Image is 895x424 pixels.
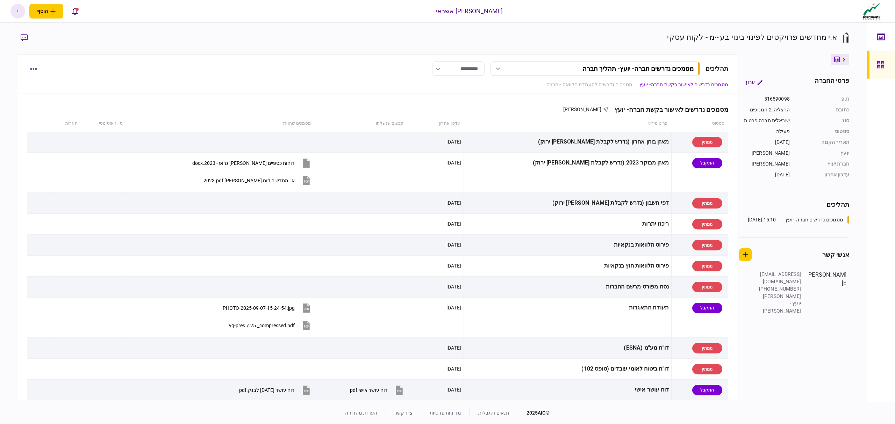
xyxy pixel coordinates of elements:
[345,410,377,416] a: הערות מהדורה
[797,139,849,146] div: תאריך הקמה
[436,7,503,16] div: [PERSON_NAME] אשראי
[739,139,790,146] div: [DATE]
[446,304,461,311] div: [DATE]
[797,160,849,168] div: חברת יעוץ
[756,293,801,300] div: [PERSON_NAME]
[808,271,846,315] div: [PERSON_NAME]
[67,4,82,19] button: פתח רשימת התראות
[466,134,669,150] div: מאזן בוחן אחרון (נדרש לקבלת [PERSON_NAME] ירוק)
[692,261,722,271] div: ממתין
[446,283,461,290] div: [DATE]
[739,149,790,157] div: [PERSON_NAME]
[53,116,81,132] th: הערות
[609,106,728,113] div: מסמכים נדרשים לאישור בקשת חברה- יועץ
[446,138,461,145] div: [DATE]
[466,300,669,316] div: תעודת התאגדות
[192,160,295,166] div: דוחות כספיים יוכלמן ארבוב גרופ - 2023.docx
[229,317,312,333] button: yg-pres 7.25._compressed.pdf
[739,76,768,88] button: ערוך
[667,31,837,43] div: א.י מחדשים פרויקטים לפינוי בינוי בע~מ - לקוח עסקי
[430,410,461,416] a: מדיניות פרטיות
[546,81,632,88] a: מסמכים נדרשים להעמדת הלוואה - חברה
[785,216,843,224] div: מסמכים נדרשים חברה- יועץ
[490,61,700,76] button: מסמכים נדרשים חברה- יועץ- תהליך חברה
[446,159,461,166] div: [DATE]
[692,282,722,292] div: ממתין
[518,409,550,417] div: © 2025 AIO
[466,237,669,253] div: פירוט הלוואות בנקאיות
[126,116,314,132] th: מסמכים שהועלו
[756,285,801,293] div: [PHONE_NUMBER]
[314,116,407,132] th: קבצים שנשלחו
[466,195,669,211] div: דפי חשבון (נדרש לקבלת [PERSON_NAME] ירוק)
[692,364,722,374] div: ממתין
[748,216,776,224] div: 15:10 [DATE]
[739,95,790,103] div: 516590098
[466,216,669,232] div: ריכוז יתרות
[239,382,312,398] button: דוח עושר 19.2.2025 לבנק.pdf
[639,81,728,88] a: מסמכים נדרשים לאישור בקשת חברה- יועץ
[29,4,63,19] button: פתח תפריט להוספת לקוח
[478,410,509,416] a: תנאים והגבלות
[797,106,849,114] div: כתובת
[797,128,849,135] div: סטטוס
[223,305,295,311] div: PHOTO-2025-09-07-15-24-54.jpg
[692,158,722,168] div: התקבל
[822,250,849,259] div: אנשי קשר
[466,361,669,377] div: דו"ח ביטוח לאומי עובדים (טופס 102)
[466,382,669,398] div: דוח עושר אישי
[10,4,25,19] button: י
[797,117,849,124] div: סוג
[692,137,722,147] div: ממתין
[446,241,461,248] div: [DATE]
[739,106,790,114] div: הרצליה, 2 המנופים
[739,117,790,124] div: ישראלית חברה פרטית
[192,155,312,171] button: דוחות כספיים יוכלמן ארבוב גרופ - 2023.docx
[466,340,669,356] div: דו"ח מע"מ (ESNA)
[466,258,669,274] div: פירוט הלוואות חוץ בנקאיות
[81,116,126,132] th: סיווג אוטומטי
[350,382,404,398] button: דוח עושר אישי.pdf
[446,262,461,269] div: [DATE]
[466,155,669,171] div: מאזן מבוקר 2023 (נדרש לקבלת [PERSON_NAME] ירוק)
[563,107,601,112] span: [PERSON_NAME]
[692,240,722,250] div: ממתין
[350,387,388,393] div: דוח עושר אישי.pdf
[756,300,801,315] div: יועץ - [PERSON_NAME]
[692,343,722,353] div: ממתין
[739,200,849,209] div: תהליכים
[739,160,790,168] div: [PERSON_NAME]
[672,116,728,132] th: סטטוס
[582,65,694,72] div: מסמכים נדרשים חברה- יועץ - תהליך חברה
[815,76,849,88] div: פרטי החברה
[407,116,464,132] th: עדכון אחרון
[797,149,849,157] div: יועץ
[797,95,849,103] div: ח.פ
[466,279,669,295] div: נסח מפורט מרשם החברות
[223,300,312,316] button: PHOTO-2025-09-07-15-24-54.jpg
[797,171,849,178] div: עדכון אחרון
[446,386,461,393] div: [DATE]
[861,2,882,20] img: client company logo
[394,410,413,416] a: צרו קשר
[203,173,312,188] button: א י מחדשים דוח כספי 2023.pdf
[464,116,672,132] th: פריט מידע
[446,220,461,227] div: [DATE]
[692,198,722,209] div: ממתין
[692,219,722,229] div: ממתין
[739,171,790,178] div: [DATE]
[739,128,790,135] div: פעילה
[239,387,295,393] div: דוח עושר 19.2.2025 לבנק.pdf
[748,216,849,224] a: מסמכים נדרשים חברה- יועץ15:10 [DATE]
[706,64,728,73] div: תהליכים
[692,303,722,313] div: התקבל
[692,385,722,395] div: התקבל
[446,365,461,372] div: [DATE]
[756,271,801,285] div: [EMAIL_ADDRESS][DOMAIN_NAME]
[446,199,461,206] div: [DATE]
[203,178,295,183] div: א י מחדשים דוח כספי 2023.pdf
[229,323,295,328] div: yg-pres 7.25._compressed.pdf
[446,344,461,351] div: [DATE]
